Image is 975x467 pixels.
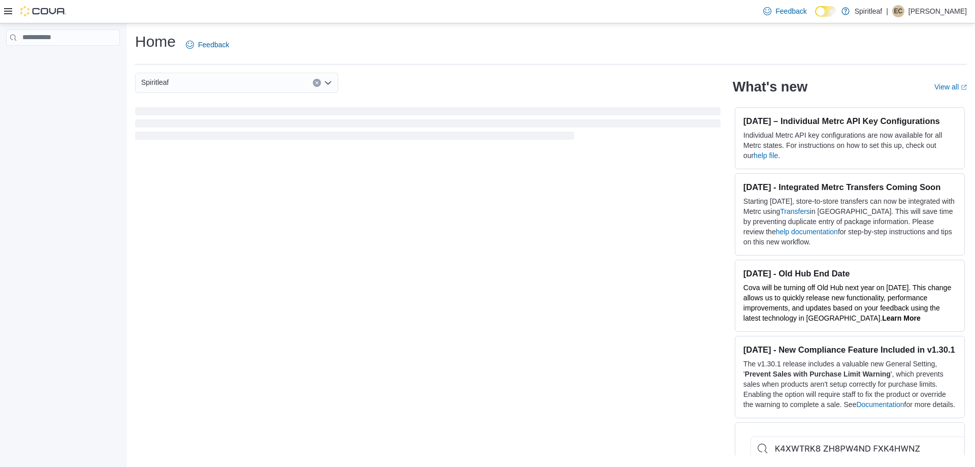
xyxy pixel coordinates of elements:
[892,5,904,17] div: Eric C
[961,84,967,90] svg: External link
[855,5,882,17] p: Spiritleaf
[135,32,176,52] h1: Home
[743,268,956,278] h3: [DATE] - Old Hub End Date
[743,116,956,126] h3: [DATE] – Individual Metrc API Key Configurations
[743,182,956,192] h3: [DATE] - Integrated Metrc Transfers Coming Soon
[20,6,66,16] img: Cova
[780,207,810,215] a: Transfers
[743,359,956,410] p: The v1.30.1 release includes a valuable new General Setting, ' ', which prevents sales when produ...
[743,196,956,247] p: Starting [DATE], store-to-store transfers can now be integrated with Metrc using in [GEOGRAPHIC_D...
[733,79,807,95] h2: What's new
[135,109,721,142] span: Loading
[743,130,956,161] p: Individual Metrc API key configurations are now available for all Metrc states. For instructions ...
[182,35,233,55] a: Feedback
[775,6,806,16] span: Feedback
[743,345,956,355] h3: [DATE] - New Compliance Feature Included in v1.30.1
[882,314,920,322] a: Learn More
[908,5,967,17] p: [PERSON_NAME]
[743,284,951,322] span: Cova will be turning off Old Hub next year on [DATE]. This change allows us to quickly release ne...
[886,5,888,17] p: |
[324,79,332,87] button: Open list of options
[141,76,169,88] span: Spiritleaf
[198,40,229,50] span: Feedback
[313,79,321,87] button: Clear input
[856,400,904,409] a: Documentation
[754,151,778,160] a: help file
[934,83,967,91] a: View allExternal link
[776,228,838,236] a: help documentation
[894,5,903,17] span: EC
[745,370,891,378] strong: Prevent Sales with Purchase Limit Warning
[759,1,810,21] a: Feedback
[815,6,836,17] input: Dark Mode
[6,48,120,72] nav: Complex example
